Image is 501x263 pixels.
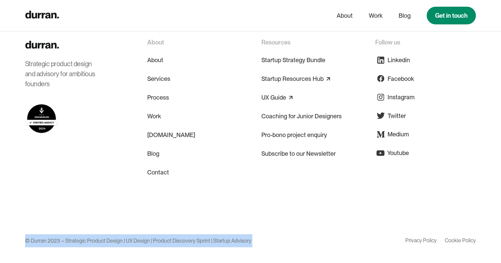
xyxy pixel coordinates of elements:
[147,38,164,47] div: About
[375,89,415,105] a: Instagram
[261,52,325,68] a: Startup Strategy Bundle
[147,108,161,124] a: Work
[147,52,163,68] a: About
[388,55,410,64] div: Linkedin
[375,108,406,124] a: Twitter
[261,108,342,124] a: Coaching for Junior Designers
[25,234,251,247] div: © Durran 2023 – Strategic Product Design | UX Design | Product Discovery Sprint | Startup Advisory
[25,59,102,89] div: Strategic product design and advisory for ambitious founders
[387,148,409,157] div: Youtube
[25,9,59,22] a: home
[427,7,476,24] a: Get in touch
[375,145,409,161] a: Youtube
[261,74,324,84] a: Startup Resources Hub
[369,9,383,22] a: Work
[337,9,353,22] a: About
[388,93,415,102] div: Instagram
[261,92,286,103] a: UX Guide
[405,237,437,245] a: Privacy Policy
[147,146,159,162] a: Blog
[147,127,195,143] a: [DOMAIN_NAME]
[388,74,414,83] div: Facebook
[147,90,169,106] a: Process
[261,146,336,162] a: Subscribe to our Newsletter
[261,127,327,143] a: Pro-bono project enquiry
[25,102,59,135] img: Durran on DesignRush
[375,38,400,47] div: Follow us
[375,71,414,87] a: Facebook
[399,9,411,22] a: Blog
[147,164,169,180] a: Contact
[375,52,410,68] a: Linkedin
[388,130,409,139] div: Medium
[375,126,409,142] a: Medium
[261,38,290,47] div: Resources
[388,111,406,120] div: Twitter
[445,237,476,245] a: Cookie Policy
[147,71,170,87] a: Services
